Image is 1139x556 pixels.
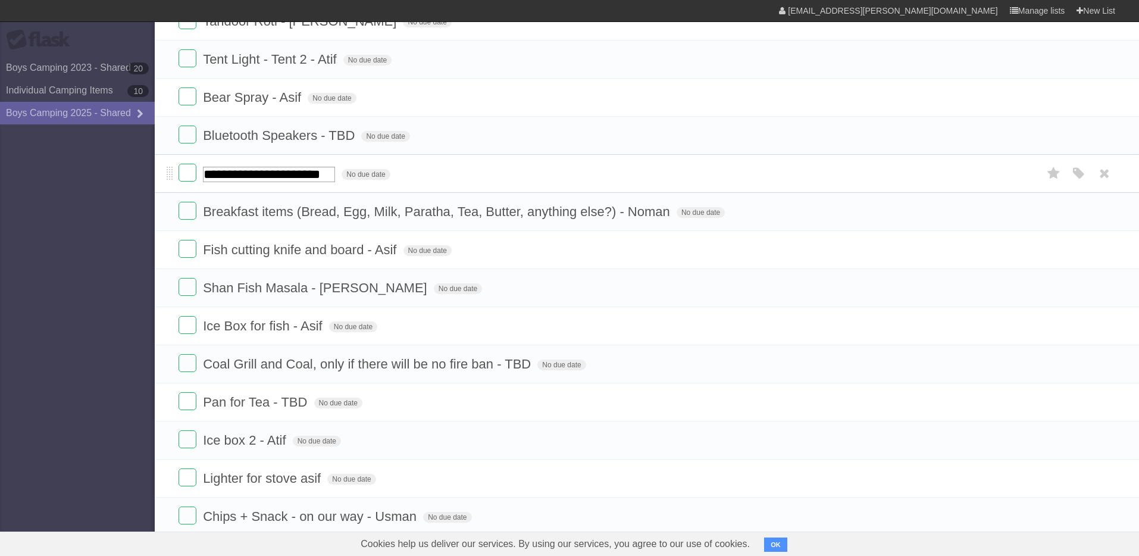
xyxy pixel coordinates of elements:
span: No due date [293,436,341,446]
span: No due date [537,360,586,370]
span: Ice box 2 - Atif [203,433,289,448]
button: OK [764,538,787,552]
span: No due date [314,398,362,408]
label: Done [179,240,196,258]
label: Done [179,126,196,143]
div: Flask [6,29,77,51]
span: Fish cutting knife and board - Asif [203,242,399,257]
span: Lighter for stove asif [203,471,324,486]
span: No due date [434,283,482,294]
span: Tent Light - Tent 2 - Atif [203,52,340,67]
label: Done [179,316,196,334]
b: 10 [127,85,149,97]
span: No due date [677,207,725,218]
span: Chips + Snack - on our way - Usman [203,509,420,524]
label: Done [179,278,196,296]
span: Cookies help us deliver our services. By using our services, you agree to our use of cookies. [349,532,762,556]
span: No due date [329,321,377,332]
label: Done [179,430,196,448]
span: No due date [342,169,390,180]
span: Bluetooth Speakers - TBD [203,128,358,143]
label: Star task [1043,164,1065,183]
label: Done [179,202,196,220]
span: No due date [327,474,376,485]
span: Bear Spray - Asif [203,90,304,105]
label: Done [179,49,196,67]
span: No due date [308,93,356,104]
span: Pan for Tea - TBD [203,395,310,410]
span: Ice Box for fish - Asif [203,318,326,333]
span: No due date [423,512,471,523]
span: No due date [403,245,452,256]
label: Done [179,392,196,410]
span: Coal Grill and Coal, only if there will be no fire ban - TBD [203,357,534,371]
label: Done [179,468,196,486]
span: Breakfast items (Bread, Egg, Milk, Paratha, Tea, Butter, anything else?) - Noman [203,204,673,219]
label: Done [179,354,196,372]
span: No due date [403,17,451,27]
b: 20 [127,63,149,74]
label: Done [179,507,196,524]
label: Done [179,88,196,105]
span: No due date [361,131,409,142]
span: Shan Fish Masala - [PERSON_NAME] [203,280,430,295]
span: No due date [343,55,392,65]
label: Done [179,164,196,182]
